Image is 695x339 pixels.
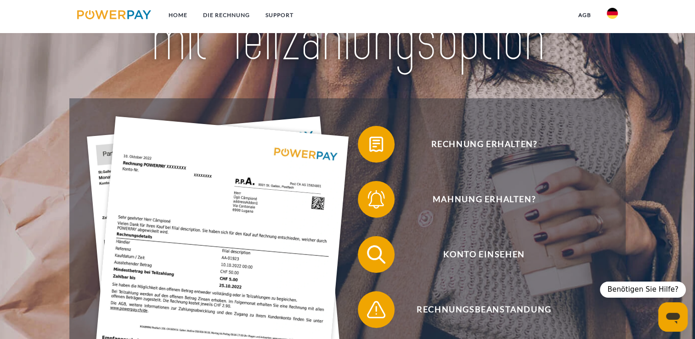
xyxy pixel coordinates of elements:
button: Mahnung erhalten? [358,181,597,218]
a: SUPPORT [258,7,301,23]
span: Rechnungsbeanstandung [372,291,597,328]
img: qb_bill.svg [365,133,388,156]
a: DIE RECHNUNG [195,7,258,23]
span: Konto einsehen [372,236,597,273]
img: logo-powerpay.svg [77,10,151,19]
img: qb_warning.svg [365,298,388,321]
span: Mahnung erhalten? [372,181,597,218]
img: qb_bell.svg [365,188,388,211]
button: Rechnungsbeanstandung [358,291,597,328]
a: agb [571,7,599,23]
button: Konto einsehen [358,236,597,273]
button: Rechnung erhalten? [358,126,597,163]
img: de [607,8,618,19]
span: Rechnung erhalten? [372,126,597,163]
a: Home [161,7,195,23]
img: qb_search.svg [365,243,388,266]
div: Benötigen Sie Hilfe? [600,282,686,298]
iframe: Schaltfläche zum Öffnen des Messaging-Fensters; Konversation läuft [658,302,688,332]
